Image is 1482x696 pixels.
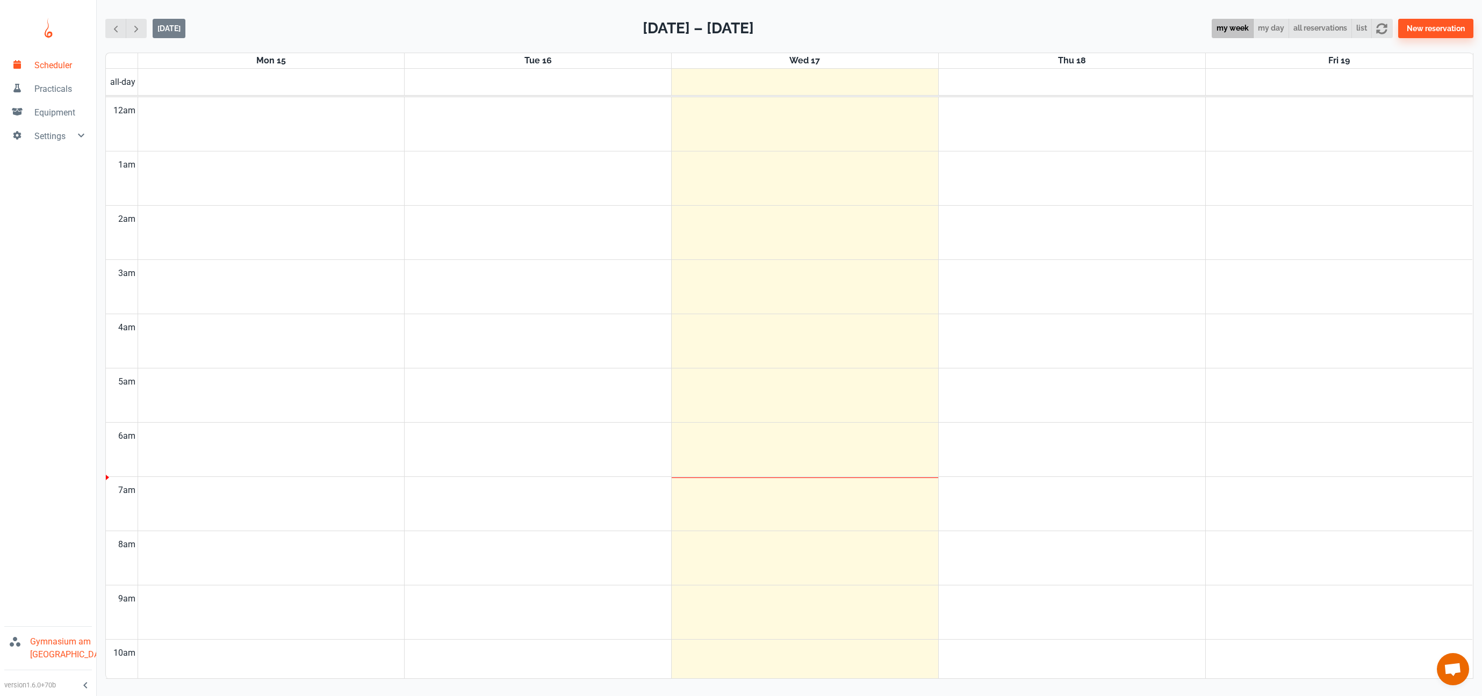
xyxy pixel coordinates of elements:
a: September 19, 2025 [1326,53,1352,68]
button: refresh [1371,19,1392,39]
button: list [1351,19,1372,39]
a: September 18, 2025 [1056,53,1088,68]
div: 10am [111,640,138,666]
span: all-day [108,76,138,89]
button: [DATE] [153,19,185,38]
div: 2am [116,206,138,233]
a: September 15, 2025 [254,53,288,68]
div: Chat öffnen [1437,653,1469,685]
button: Next week [126,19,147,39]
button: my week [1212,19,1254,39]
div: 1am [116,151,138,178]
button: Previous week [105,19,126,39]
h2: [DATE] – [DATE] [643,17,754,40]
div: 12am [111,97,138,124]
div: 5am [116,368,138,395]
div: 7am [116,477,138,504]
button: my day [1253,19,1289,39]
div: 6am [116,423,138,450]
div: 3am [116,260,138,287]
a: September 16, 2025 [522,53,554,68]
button: all reservations [1289,19,1352,39]
div: 8am [116,531,138,558]
a: September 17, 2025 [787,53,822,68]
button: New reservation [1398,19,1473,38]
div: 9am [116,585,138,612]
div: 4am [116,314,138,341]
